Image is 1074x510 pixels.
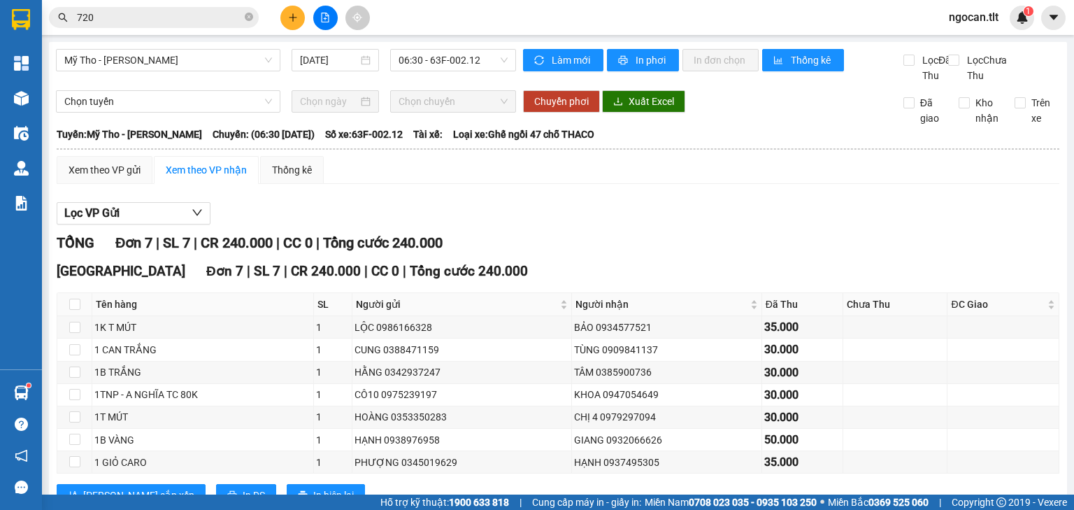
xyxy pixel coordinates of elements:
span: CR 240.000 [291,263,361,279]
span: Chuyến: (06:30 [DATE]) [213,127,315,142]
strong: 0369 525 060 [868,497,929,508]
img: icon-new-feature [1016,11,1029,24]
div: HẠNH 0938976958 [355,432,569,448]
span: ĐC Giao [951,297,1045,312]
div: 30.000 [764,364,841,381]
div: 50.000 [764,431,841,448]
span: | [156,234,159,251]
span: TỔNG [57,234,94,251]
span: SL 7 [254,263,280,279]
span: CC 0 [283,234,313,251]
button: downloadXuất Excel [602,90,685,113]
span: | [364,263,368,279]
span: search [58,13,68,22]
span: Đã giao [915,95,949,126]
span: SL 7 [163,234,190,251]
span: | [939,495,941,510]
span: Kho nhận [970,95,1004,126]
div: 1 [316,387,350,402]
button: Chuyển phơi [523,90,600,113]
span: printer [298,490,308,502]
span: Làm mới [552,52,592,68]
div: Xem theo VP gửi [69,162,141,178]
span: Xuất Excel [629,94,674,109]
span: [PERSON_NAME] sắp xếp [83,488,194,503]
span: bar-chart [773,55,785,66]
span: plus [288,13,298,22]
div: CÔ10 0975239197 [355,387,569,402]
span: file-add [320,13,330,22]
span: download [613,97,623,108]
div: GIANG 0932066626 [574,432,759,448]
span: Tổng cước 240.000 [410,263,528,279]
span: Cung cấp máy in - giấy in: [532,495,641,510]
span: In DS [243,488,265,503]
span: | [194,234,197,251]
span: Trên xe [1026,95,1060,126]
input: Chọn ngày [300,94,357,109]
span: | [276,234,280,251]
span: Miền Bắc [828,495,929,510]
button: caret-down [1041,6,1066,30]
span: CR 240.000 [201,234,273,251]
span: In phơi [636,52,668,68]
span: printer [227,490,237,502]
div: 1B TRẮNG [94,364,311,380]
span: notification [15,449,28,462]
div: 1K T MÚT [94,320,311,335]
span: copyright [996,497,1006,507]
div: 35.000 [764,318,841,336]
span: Miền Nam [645,495,817,510]
div: 1 [316,364,350,380]
input: 14/10/2025 [300,52,357,68]
div: PHƯỢNG 0345019629 [355,455,569,470]
img: warehouse-icon [14,126,29,141]
span: Tổng cước 240.000 [323,234,443,251]
span: Thống kê [791,52,833,68]
span: printer [618,55,630,66]
div: 1 GIỎ CARO [94,455,311,470]
input: Tìm tên, số ĐT hoặc mã đơn [77,10,242,25]
div: 30.000 [764,386,841,404]
div: 30.000 [764,409,841,426]
img: logo-vxr [12,9,30,30]
span: caret-down [1047,11,1060,24]
span: question-circle [15,418,28,431]
span: Số xe: 63F-002.12 [325,127,403,142]
button: file-add [313,6,338,30]
button: plus [280,6,305,30]
span: In biên lai [313,488,354,503]
b: Tuyến: Mỹ Tho - [PERSON_NAME] [57,129,202,140]
button: printerIn phơi [607,49,679,71]
div: CHỊ 4 0979297094 [574,409,759,425]
div: HẰNG 0342937247 [355,364,569,380]
sup: 1 [1024,6,1033,16]
span: CC 0 [371,263,399,279]
button: sort-ascending[PERSON_NAME] sắp xếp [57,484,206,507]
span: Đơn 7 [206,263,243,279]
div: 1TNP - A NGHĨA TC 80K [94,387,311,402]
span: Hỗ trợ kỹ thuật: [380,495,509,510]
div: Xem theo VP nhận [166,162,247,178]
span: ngocan.tlt [938,8,1010,26]
strong: 0708 023 035 - 0935 103 250 [689,497,817,508]
div: HẠNH 0937495305 [574,455,759,470]
span: close-circle [245,11,253,24]
div: 1 [316,409,350,425]
span: Loại xe: Ghế ngồi 47 chỗ THACO [453,127,594,142]
span: Tài xế: [413,127,443,142]
div: TÙNG 0909841137 [574,342,759,357]
div: 1T MÚT [94,409,311,425]
div: BẢO 0934577521 [574,320,759,335]
span: | [284,263,287,279]
div: KHOA 0947054649 [574,387,759,402]
div: Thống kê [272,162,312,178]
span: [GEOGRAPHIC_DATA] [57,263,185,279]
span: | [316,234,320,251]
span: ⚪️ [820,500,824,505]
button: In đơn chọn [682,49,759,71]
span: Chọn chuyến [399,91,508,112]
div: 30.000 [764,341,841,358]
th: Tên hàng [92,293,314,316]
button: printerIn DS [216,484,276,507]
